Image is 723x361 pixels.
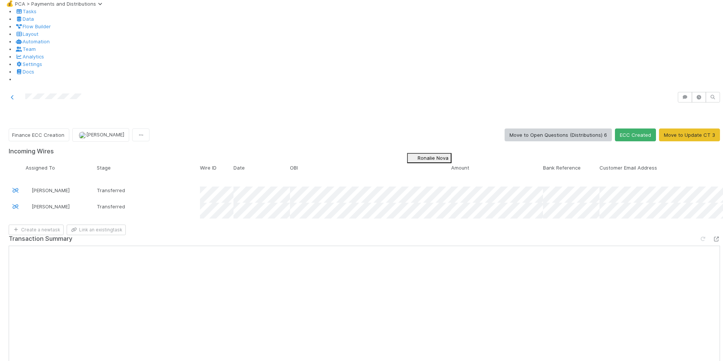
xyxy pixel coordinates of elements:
a: Team [15,46,36,52]
div: Transferred [97,187,125,194]
button: ECC Created [615,128,656,141]
span: Ronalie Nova [418,155,448,161]
span: Amount [451,165,469,171]
a: Data [15,16,34,22]
span: Bank Reference [543,165,581,171]
span: Wire ID [200,165,217,171]
button: Link an existingtask [67,225,126,235]
span: Customer Email Address [599,165,657,171]
span: Transferred [97,203,125,210]
a: Analytics [15,54,44,60]
span: Assigned To [26,165,55,171]
span: OBI [290,165,298,171]
div: [PERSON_NAME] [26,203,70,210]
a: Layout [15,31,38,37]
img: avatar_0d9988fd-9a15-4cc7-ad96-88feab9e0fa9.png [410,154,418,162]
button: Finance ECC Creation [9,128,69,141]
button: Move to Open Questions (Distributions) 6 [505,128,612,141]
span: [PERSON_NAME] [86,132,124,138]
span: [PERSON_NAME] [32,203,70,210]
a: Automation [15,38,50,44]
h5: Incoming Wires [9,148,54,155]
span: 💰 [6,0,14,7]
button: Move to Update CT 3 [659,128,720,141]
span: Finance ECC Creation [12,132,64,138]
span: [PERSON_NAME] [32,187,70,193]
div: [PERSON_NAME] [26,187,70,194]
h5: Transaction Summary [9,235,72,243]
button: Ronalie Nova [407,153,451,163]
img: avatar_487f705b-1efa-4920-8de6-14528bcda38c.png [79,132,86,139]
span: Date [233,165,245,171]
span: Transferred [97,187,125,193]
span: PCA > Payments and Distributions [15,1,105,7]
a: Flow Builder [15,23,51,29]
a: Docs [15,69,34,75]
a: Settings [15,61,42,67]
button: Create a newtask [9,225,64,235]
span: Stage [97,165,111,171]
a: Tasks [15,8,37,14]
img: avatar_eacbd5bb-7590-4455-a9e9-12dcb5674423.png [26,188,32,194]
button: [PERSON_NAME] [72,128,129,141]
img: avatar_eacbd5bb-7590-4455-a9e9-12dcb5674423.png [26,204,32,210]
div: Transferred [97,203,125,210]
